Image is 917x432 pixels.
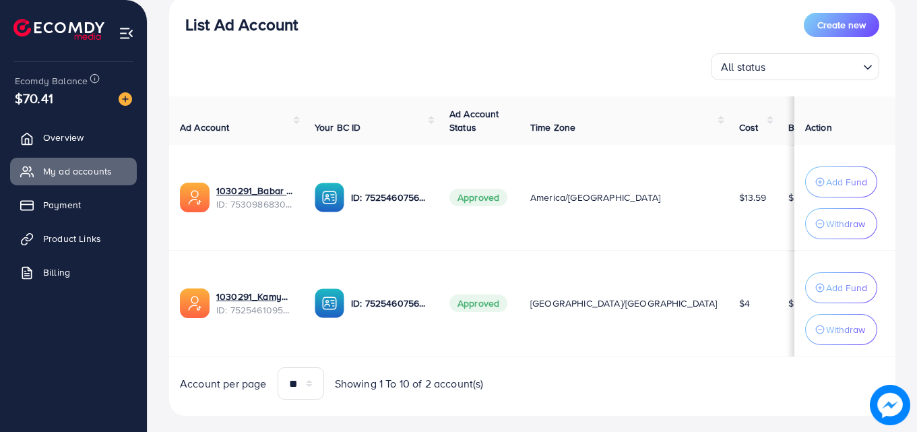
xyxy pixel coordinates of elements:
a: Product Links [10,225,137,252]
img: image [119,92,132,106]
span: Cost [739,121,759,134]
span: All status [718,57,769,77]
span: ID: 7530986830230224912 [216,197,293,211]
img: logo [13,19,104,40]
div: <span class='underline'>1030291_Kamyab Imports_1752157964630</span></br>7525461095948746753 [216,290,293,317]
span: $13.59 [739,191,767,204]
p: Add Fund [826,174,867,190]
a: 1030291_Kamyab Imports_1752157964630 [216,290,293,303]
span: Account per page [180,376,267,392]
span: Payment [43,198,81,212]
span: Approved [449,295,507,312]
span: [GEOGRAPHIC_DATA]/[GEOGRAPHIC_DATA] [530,297,718,310]
a: 1030291_Babar Imports_1753444527335 [216,184,293,197]
span: Time Zone [530,121,575,134]
a: Overview [10,124,137,151]
span: America/[GEOGRAPHIC_DATA] [530,191,660,204]
span: $70.41 [13,86,54,111]
a: My ad accounts [10,158,137,185]
span: Showing 1 To 10 of 2 account(s) [335,376,484,392]
a: Payment [10,191,137,218]
span: Your BC ID [315,121,361,134]
img: ic-ba-acc.ded83a64.svg [315,183,344,212]
span: Ad Account Status [449,107,499,134]
span: Approved [449,189,507,206]
span: Billing [43,266,70,279]
a: Billing [10,259,137,286]
p: Withdraw [826,216,865,232]
img: ic-ba-acc.ded83a64.svg [315,288,344,318]
div: Search for option [711,53,879,80]
img: image [870,385,910,425]
p: ID: 7525460756331528209 [351,189,428,206]
span: Action [805,121,832,134]
input: Search for option [770,55,858,77]
button: Create new [804,13,879,37]
div: <span class='underline'>1030291_Babar Imports_1753444527335</span></br>7530986830230224912 [216,184,293,212]
span: My ad accounts [43,164,112,178]
button: Withdraw [805,314,877,345]
span: ID: 7525461095948746753 [216,303,293,317]
button: Add Fund [805,272,877,303]
img: ic-ads-acc.e4c84228.svg [180,183,210,212]
img: menu [119,26,134,41]
span: Product Links [43,232,101,245]
span: Overview [43,131,84,144]
span: Create new [817,18,866,32]
button: Add Fund [805,166,877,197]
img: ic-ads-acc.e4c84228.svg [180,288,210,318]
button: Withdraw [805,208,877,239]
h3: List Ad Account [185,15,298,34]
p: ID: 7525460756331528209 [351,295,428,311]
p: Withdraw [826,321,865,338]
span: Ecomdy Balance [15,74,88,88]
span: Ad Account [180,121,230,134]
p: Add Fund [826,280,867,296]
span: $4 [739,297,750,310]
